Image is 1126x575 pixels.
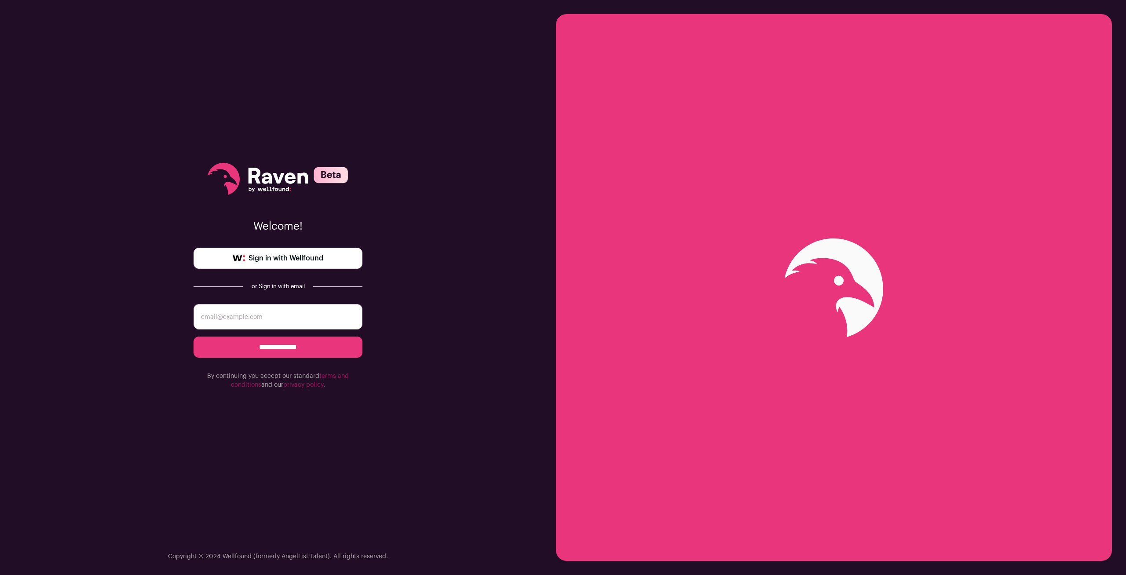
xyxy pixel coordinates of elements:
[250,283,306,290] div: or Sign in with email
[283,382,323,388] a: privacy policy
[233,255,245,261] img: wellfound-symbol-flush-black-fb3c872781a75f747ccb3a119075da62bfe97bd399995f84a933054e44a575c4.png
[194,304,362,330] input: email@example.com
[249,253,323,264] span: Sign in with Wellfound
[194,248,362,269] a: Sign in with Wellfound
[168,552,388,561] p: Copyright © 2024 Wellfound (formerly AngelList Talent). All rights reserved.
[194,220,362,234] p: Welcome!
[194,372,362,389] p: By continuing you accept our standard and our .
